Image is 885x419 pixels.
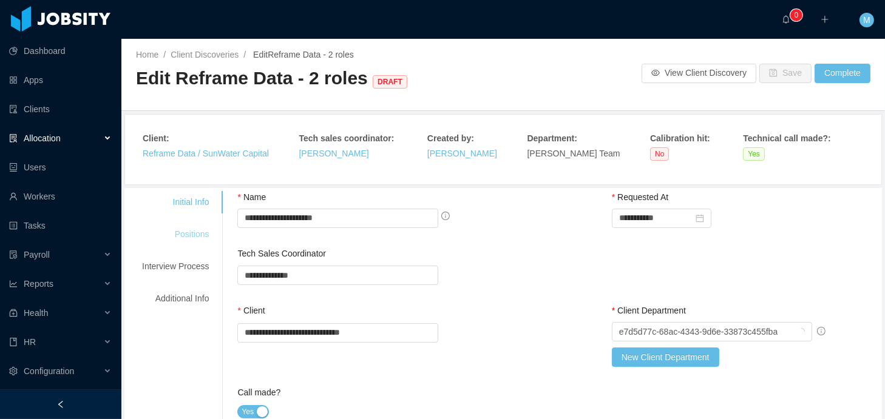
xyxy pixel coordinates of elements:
[527,149,620,158] span: [PERSON_NAME] Team
[617,306,686,315] span: Client Department
[268,50,354,59] a: Reframe Data - 2 roles
[251,50,354,59] span: Edit
[171,50,239,59] a: Client Discoveries
[127,255,223,278] div: Interview Process
[24,279,53,289] span: Reports
[743,133,830,143] strong: Technical call made? :
[427,149,497,158] a: [PERSON_NAME]
[242,406,254,418] span: Yes
[237,249,326,258] label: Tech Sales Coordinator
[299,133,395,143] strong: Tech sales coordinator :
[127,287,223,310] div: Additional Info
[143,149,269,158] a: Reframe Data / SunWater Capital
[9,309,18,317] i: icon: medicine-box
[798,328,805,337] i: icon: loading
[136,50,158,59] a: Home
[9,184,112,209] a: icon: userWorkers
[612,347,719,367] button: New Client Department
[24,308,48,318] span: Health
[24,133,61,143] span: Allocation
[237,306,265,315] label: Client
[696,214,704,223] i: icon: calendar
[9,39,112,63] a: icon: pie-chartDashboard
[9,134,18,142] i: icon: solution
[9,280,18,288] i: icon: line-chart
[237,387,280,397] label: Call made?
[821,15,829,24] i: icon: plus
[136,68,412,88] span: Edit Reframe Data - 2 roles
[237,405,269,418] button: Call made?
[743,147,765,161] span: Yes
[9,68,112,92] a: icon: appstoreApps
[817,327,826,335] span: info-circle
[127,191,223,213] div: Initial Info
[9,367,18,375] i: icon: setting
[9,213,112,238] a: icon: profileTasks
[619,323,778,341] div: e7d5d77c-68ac-4343-9d6e-33873c455fba
[759,64,812,83] button: icon: saveSave
[782,15,790,24] i: icon: bell
[642,64,756,83] button: icon: eyeView Client Discovery
[441,212,450,220] span: info-circle
[163,50,166,59] span: /
[9,338,18,346] i: icon: book
[243,50,246,59] span: /
[24,250,50,260] span: Payroll
[143,133,169,143] strong: Client :
[373,75,407,89] span: DRAFT
[527,133,577,143] strong: Department :
[24,337,36,347] span: HR
[24,366,74,376] span: Configuration
[650,147,669,161] span: No
[650,133,710,143] strong: Calibration hit :
[612,192,669,202] label: Requested At
[863,13,870,27] span: M
[427,133,474,143] strong: Created by :
[790,9,802,21] sup: 0
[237,192,266,202] label: Name
[9,97,112,121] a: icon: auditClients
[127,223,223,246] div: Positions
[237,209,438,228] input: Name
[299,149,369,158] a: [PERSON_NAME]
[815,64,870,83] button: Complete
[9,250,18,259] i: icon: file-protect
[9,155,112,179] a: icon: robotUsers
